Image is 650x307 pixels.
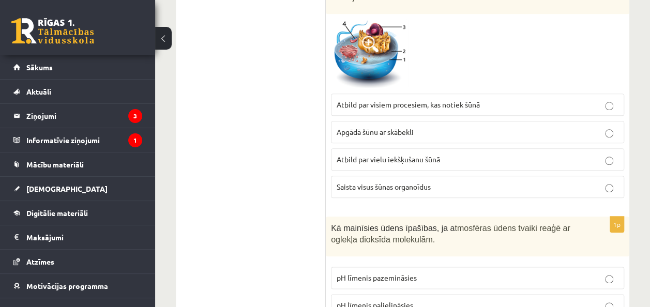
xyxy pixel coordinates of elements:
[13,55,142,79] a: Sākums
[13,274,142,298] a: Motivācijas programma
[26,225,142,249] legend: Maksājumi
[13,177,142,201] a: [DEMOGRAPHIC_DATA]
[337,182,431,191] span: Saista visus šūnas organoīdus
[337,273,417,282] span: pH līmenis pazemināsies
[13,250,142,273] a: Atzīmes
[26,160,84,169] span: Mācību materiāli
[605,157,613,165] input: Atbild par vielu iekšķušanu šūnā
[26,184,108,193] span: [DEMOGRAPHIC_DATA]
[331,19,409,88] img: 1.png
[605,102,613,110] input: Atbild par visiem procesiem, kas notiek šūnā
[13,80,142,103] a: Aktuāli
[128,133,142,147] i: 1
[26,281,108,290] span: Motivācijas programma
[337,100,480,109] span: Atbild par visiem procesiem, kas notiek šūnā
[13,201,142,225] a: Digitālie materiāli
[610,216,624,233] p: 1p
[13,104,142,128] a: Ziņojumi3
[11,18,94,44] a: Rīgas 1. Tālmācības vidusskola
[26,63,53,72] span: Sākums
[605,129,613,137] input: Apgādā šūnu ar skābekli
[26,257,54,266] span: Atzīmes
[13,225,142,249] a: Maksājumi
[26,87,51,96] span: Aktuāli
[26,104,142,128] legend: Ziņojumi
[337,127,414,136] span: Apgādā šūnu ar skābekli
[605,184,613,192] input: Saista visus šūnas organoīdus
[26,208,88,218] span: Digitālie materiāli
[26,128,142,152] legend: Informatīvie ziņojumi
[13,152,142,176] a: Mācību materiāli
[605,275,613,283] input: pH līmenis pazemināsies
[331,224,455,233] span: Kā mainīsies ūdens īpašības, ja a
[128,109,142,123] i: 3
[13,128,142,152] a: Informatīvie ziņojumi1
[337,155,440,164] span: Atbild par vielu iekšķušanu šūnā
